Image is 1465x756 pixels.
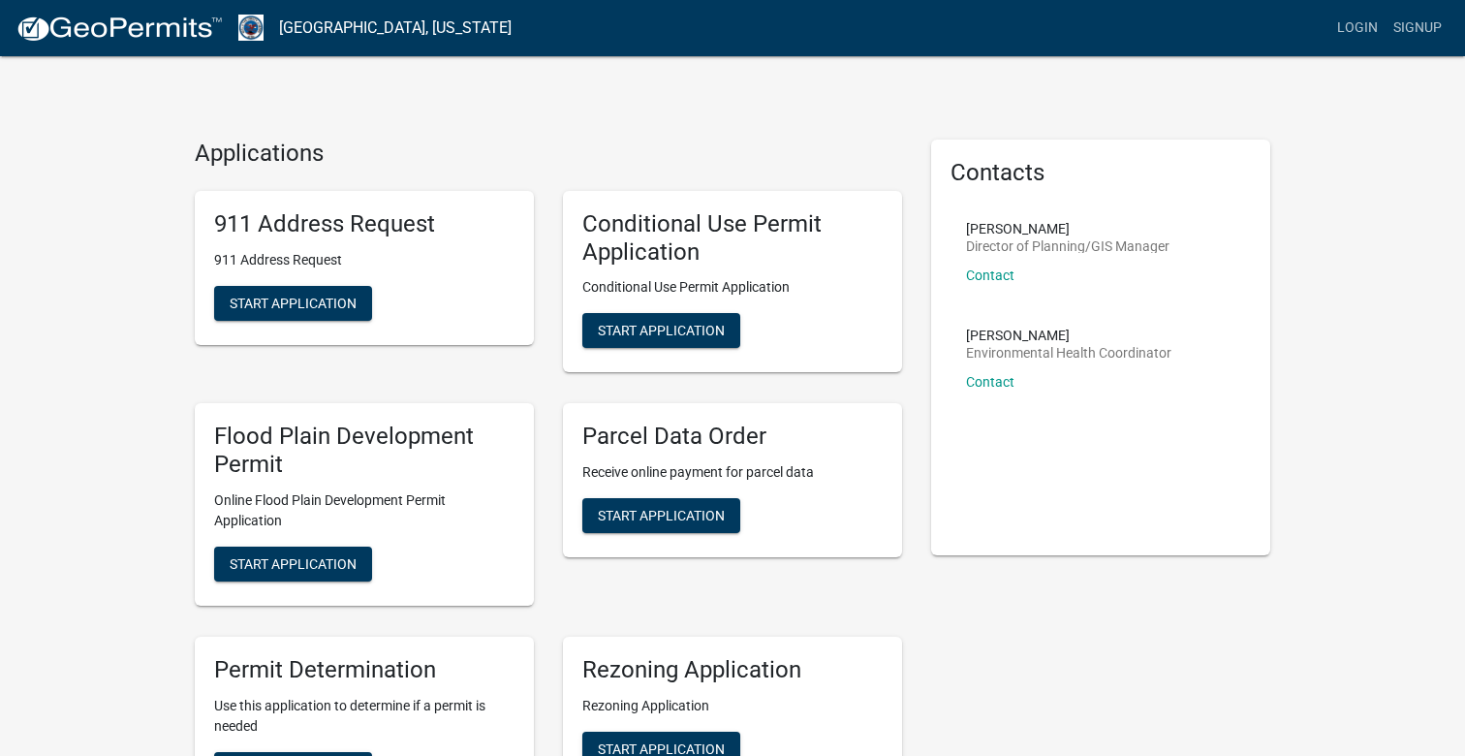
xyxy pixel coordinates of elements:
button: Start Application [214,286,372,321]
p: Conditional Use Permit Application [582,277,883,298]
a: Contact [966,374,1014,390]
span: Start Application [230,295,357,310]
p: Online Flood Plain Development Permit Application [214,490,514,531]
button: Start Application [582,498,740,533]
h5: Contacts [951,159,1251,187]
a: Login [1329,10,1386,47]
p: Receive online payment for parcel data [582,462,883,483]
p: Rezoning Application [582,696,883,716]
h5: 911 Address Request [214,210,514,238]
p: 911 Address Request [214,250,514,270]
h5: Flood Plain Development Permit [214,423,514,479]
button: Start Application [214,547,372,582]
a: Contact [966,268,1014,283]
h5: Permit Determination [214,656,514,684]
span: Start Application [598,740,725,756]
p: Use this application to determine if a permit is needed [214,696,514,737]
p: Director of Planning/GIS Manager [966,239,1169,253]
a: Signup [1386,10,1449,47]
span: Start Application [230,555,357,571]
h4: Applications [195,140,902,168]
p: [PERSON_NAME] [966,222,1169,236]
p: [PERSON_NAME] [966,329,1171,342]
span: Start Application [598,508,725,523]
p: Environmental Health Coordinator [966,346,1171,360]
h5: Conditional Use Permit Application [582,210,883,267]
a: [GEOGRAPHIC_DATA], [US_STATE] [279,12,512,45]
h5: Parcel Data Order [582,423,883,451]
img: Henry County, Iowa [238,15,264,41]
h5: Rezoning Application [582,656,883,684]
span: Start Application [598,323,725,338]
button: Start Application [582,313,740,348]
